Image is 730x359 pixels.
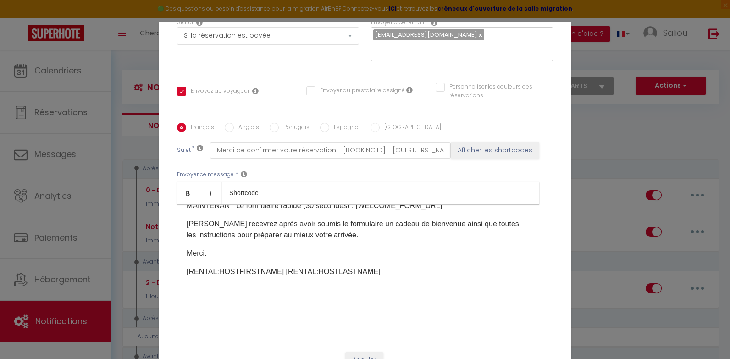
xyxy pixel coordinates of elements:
[451,142,539,159] button: Afficher les shortcodes
[187,219,530,241] p: [PERSON_NAME] recevrez après avoir soumis le formulaire un cadeau de bienvenue ainsi que toutes l...
[197,144,203,151] i: Subject
[222,182,266,204] a: Shortcode
[177,18,194,27] label: Statut
[186,123,214,133] label: Français
[187,248,530,259] p: Merci.
[241,170,247,178] i: Message
[329,123,360,133] label: Espagnol
[406,86,413,94] i: Envoyer au prestataire si il est assigné
[187,266,530,277] p: [RENTAL:HOSTFIRSTNAME] [RENTAL:HOSTLASTNAME]
[177,146,191,156] label: Sujet
[279,123,310,133] label: Portugais
[380,123,441,133] label: [GEOGRAPHIC_DATA]
[371,18,424,27] label: Envoyer à cet email
[177,170,234,179] label: Envoyer ce message
[196,19,203,26] i: Booking status
[199,182,222,204] a: Italic
[252,87,259,95] i: Envoyer au voyageur
[431,19,437,26] i: Recipient
[234,123,259,133] label: Anglais
[7,4,35,31] button: Ouvrir le widget de chat LiveChat
[375,30,477,39] span: [EMAIL_ADDRESS][DOMAIN_NAME]
[177,182,199,204] a: Bold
